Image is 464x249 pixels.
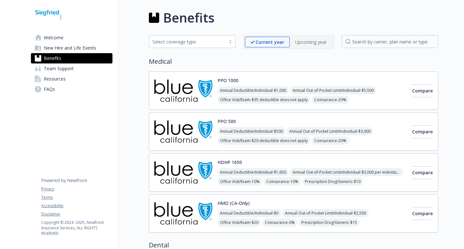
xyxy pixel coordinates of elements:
h1: Benefits [163,8,215,27]
button: Compare [412,166,433,179]
span: FAQs [44,84,55,94]
a: Team Support [31,63,112,74]
span: Annual Out-of-Pocket Limit/Individual - $3,000 per individual / $3,500 per family member [290,168,403,176]
span: Annual Deductible/Individual - $1,000 [217,86,289,94]
img: Blue Shield of California carrier logo [154,118,212,145]
a: Terms [41,195,112,200]
p: Current year [256,39,284,45]
span: Compare [412,88,433,94]
span: Office Visit/Exam - 10% [217,177,262,186]
button: HMO (CA-Only) [217,200,250,206]
button: PPO 1000 [217,77,238,84]
span: Office Visit/Exam - $20 deductible does not apply [217,137,310,145]
span: Office Visit/Exam - $20 [217,218,261,226]
a: Disclaimer [41,211,112,217]
button: Compare [412,125,433,138]
span: Prescription Drug/Generic - $15 [299,218,360,226]
button: HDHP 1650 [217,159,242,166]
span: Office Visit/Exam - $35 deductible does not apply [217,96,310,104]
img: Blue Shield of California carrier logo [154,77,212,104]
input: search by carrier, plan name or type [342,35,438,48]
span: Benefits [44,53,61,63]
a: Accessibility [41,203,112,209]
a: New Hire and Life Events [31,43,112,53]
button: PPO 500 [217,118,236,125]
span: Prescription Drug/Generic - $10 [302,177,363,186]
span: Compare [412,169,433,176]
span: Annual Deductible/Individual - $500 [217,127,285,135]
a: Welcome [31,33,112,43]
span: New Hire and Life Events [44,43,96,53]
span: Compare [412,210,433,216]
div: Select coverage type [152,38,222,45]
span: Coinsurance - 20% [312,137,349,145]
span: Team Support [44,63,74,74]
span: Annual Out-of-Pocket Limit/Individual - $5,500 [290,86,376,94]
span: Annual Out-of-Pocket Limit/Individual - $3,000 [287,127,373,135]
span: Coinsurance - 20% [312,96,349,104]
button: Compare [412,84,433,97]
span: Coinsurance - 0% [262,218,297,226]
a: Privacy [41,186,112,192]
span: Compare [412,129,433,135]
p: Copyright © 2024 - 2025 , Newfront Insurance Services, ALL RIGHTS RESERVED [41,220,112,236]
span: Welcome [44,33,63,43]
p: Upcoming year [295,39,327,45]
span: Annual Out-of-Pocket Limit/Individual - $2,500 [282,209,369,217]
span: Coinsurance - 10% [264,177,301,186]
img: Blue Shield of California carrier logo [154,159,212,186]
span: Annual Deductible/Individual - $1,650 [217,168,289,176]
span: Resources [44,74,66,84]
button: Compare [412,207,433,220]
span: Annual Deductible/Individual - $0 [217,209,281,217]
a: Benefits [31,53,112,63]
a: FAQs [31,84,112,94]
a: Resources [31,74,112,84]
img: Blue Shield of California carrier logo [154,200,212,227]
h2: Medical [149,57,438,66]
